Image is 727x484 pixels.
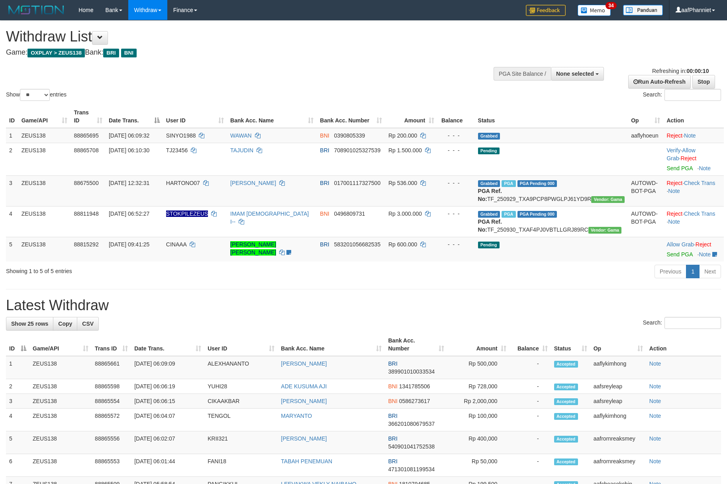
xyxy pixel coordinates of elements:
a: Note [699,165,711,171]
td: · · [663,143,724,175]
a: Allow Grab [666,241,694,248]
span: Show 25 rows [11,321,48,327]
span: BRI [388,360,397,367]
span: BRI [103,49,119,57]
th: Bank Acc. Number: activate to sort column ascending [385,333,447,356]
a: TABAH PENEMUAN [281,458,332,464]
th: Amount: activate to sort column ascending [447,333,509,356]
label: Search: [643,317,721,329]
span: OXPLAY > ZEUS138 [27,49,85,57]
span: Copy 366201080679537 to clipboard [388,421,435,427]
td: - [509,454,551,477]
span: Accepted [554,436,578,443]
h1: Latest Withdraw [6,297,721,313]
a: Copy [53,317,77,331]
td: 5 [6,431,29,454]
th: Balance: activate to sort column ascending [509,333,551,356]
td: - [509,379,551,394]
td: aaflykimhong [590,409,646,431]
span: [DATE] 06:09:32 [109,132,149,139]
th: Action [646,333,721,356]
td: - [509,431,551,454]
a: 1 [686,265,700,278]
span: 88815292 [74,241,98,248]
td: TENGOL [204,409,278,431]
td: 2 [6,143,18,175]
td: - [509,409,551,431]
td: CIKAAKBAR [204,394,278,409]
td: ALEXHANANTO [204,356,278,379]
span: 88811948 [74,211,98,217]
span: 34 [606,2,616,9]
input: Search: [664,89,721,101]
b: PGA Ref. No: [478,218,502,233]
th: Op: activate to sort column ascending [628,105,663,128]
th: Op: activate to sort column ascending [590,333,646,356]
a: TAJUDIN [230,147,253,153]
td: Rp 400,000 [447,431,509,454]
td: ZEUS138 [18,143,71,175]
input: Search: [664,317,721,329]
span: Pending [478,148,500,154]
td: 3 [6,175,18,206]
td: · · [663,175,724,206]
img: Feedback.jpg [526,5,566,16]
div: - - - [441,132,472,140]
button: None selected [551,67,604,81]
td: ZEUS138 [18,175,71,206]
td: 4 [6,206,18,237]
span: Accepted [554,361,578,368]
td: [DATE] 06:06:15 [131,394,204,409]
a: Note [649,435,661,442]
th: Amount: activate to sort column ascending [385,105,437,128]
a: [PERSON_NAME] [PERSON_NAME] [230,241,276,256]
th: Bank Acc. Number: activate to sort column ascending [317,105,385,128]
span: [DATE] 12:32:31 [109,180,149,186]
td: Rp 728,000 [447,379,509,394]
a: Run Auto-Refresh [628,75,691,89]
span: Copy 0390805339 to clipboard [334,132,365,139]
td: ZEUS138 [29,409,92,431]
td: 3 [6,394,29,409]
th: ID: activate to sort column descending [6,333,29,356]
a: Reject [680,155,696,161]
th: Bank Acc. Name: activate to sort column ascending [227,105,317,128]
th: Game/API: activate to sort column ascending [18,105,71,128]
a: Note [649,360,661,367]
a: Note [699,251,711,258]
td: 88865572 [92,409,131,431]
span: Grabbed [478,211,500,218]
a: Previous [654,265,686,278]
span: Refreshing in: [652,68,709,74]
span: CINAAA [166,241,186,248]
td: - [509,394,551,409]
span: Vendor URL: https://trx31.1velocity.biz [588,227,622,234]
h4: Game: Bank: [6,49,477,57]
span: BRI [388,458,397,464]
td: TF_250930_TXAF4PJ0VBTLLGRJ89RC [475,206,628,237]
span: TJ23456 [166,147,188,153]
a: Note [649,413,661,419]
td: KRII321 [204,431,278,454]
td: 88865556 [92,431,131,454]
div: - - - [441,146,472,154]
span: Marked by aafsreyleap [502,211,515,218]
a: Note [649,383,661,390]
td: ZEUS138 [29,454,92,477]
span: 88675500 [74,180,98,186]
td: Rp 500,000 [447,356,509,379]
a: MARYANTO [281,413,312,419]
th: Trans ID: activate to sort column ascending [71,105,106,128]
span: Rp 3.000.000 [388,211,422,217]
span: Copy 708901025327539 to clipboard [334,147,380,153]
td: Rp 100,000 [447,409,509,431]
img: Button%20Memo.svg [578,5,611,16]
th: Status [475,105,628,128]
a: Verify [666,147,680,153]
td: 1 [6,128,18,143]
div: PGA Site Balance / [494,67,551,81]
a: Next [699,265,721,278]
td: ZEUS138 [29,356,92,379]
span: Nama rekening ada tanda titik/strip, harap diedit [166,211,208,217]
a: Allow Grab [666,147,695,161]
